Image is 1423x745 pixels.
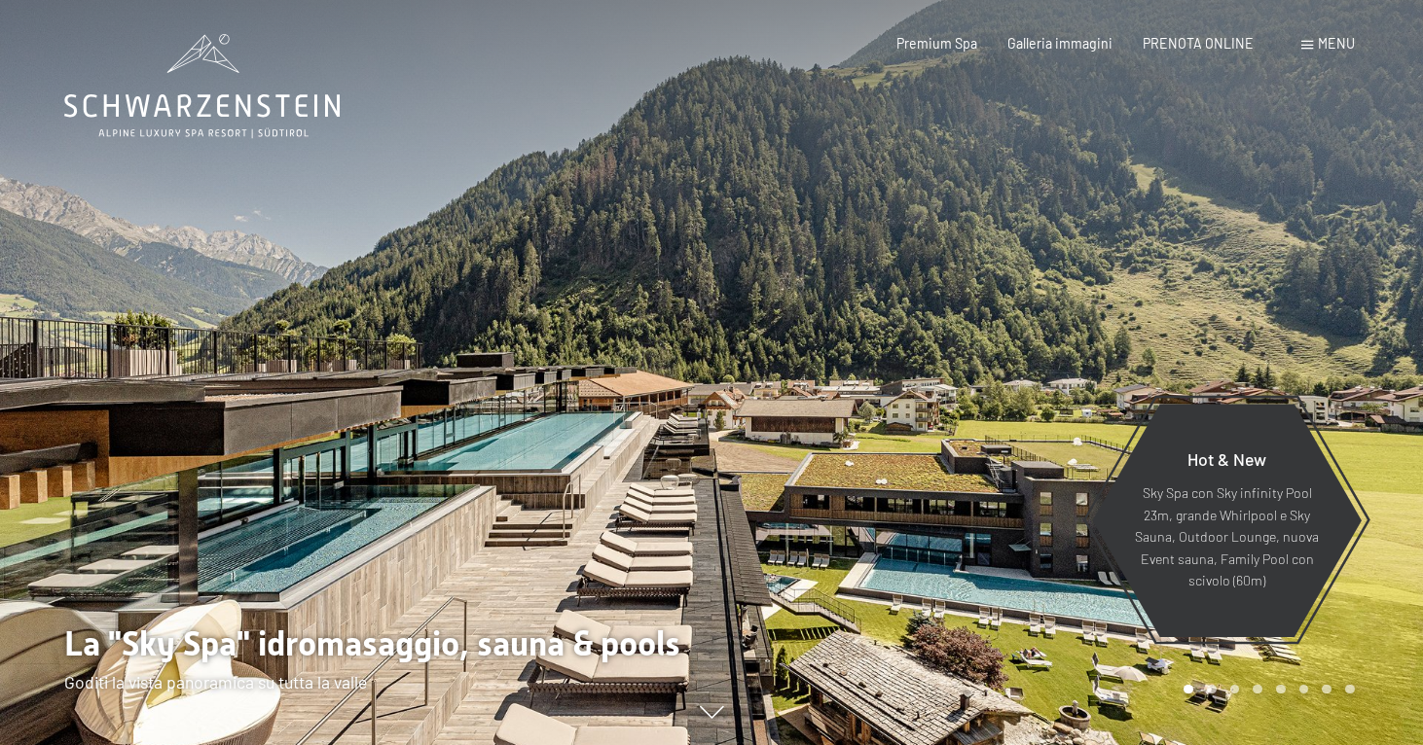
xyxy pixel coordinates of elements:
p: Sky Spa con Sky infinity Pool 23m, grande Whirlpool e Sky Sauna, Outdoor Lounge, nuova Event saun... [1134,482,1320,592]
a: Hot & New Sky Spa con Sky infinity Pool 23m, grande Whirlpool e Sky Sauna, Outdoor Lounge, nuova ... [1091,403,1363,638]
div: Carousel Page 8 [1345,685,1355,694]
a: Premium Spa [896,35,977,52]
div: Carousel Page 6 [1299,685,1309,694]
a: Galleria immagini [1007,35,1113,52]
div: Carousel Page 1 (Current Slide) [1184,685,1193,694]
div: Carousel Page 4 [1253,685,1262,694]
div: Carousel Page 2 [1207,685,1217,694]
div: Carousel Page 3 [1230,685,1240,694]
div: Carousel Pagination [1177,685,1354,694]
span: Menu [1318,35,1355,52]
span: Hot & New [1187,448,1266,470]
div: Carousel Page 5 [1276,685,1286,694]
div: Carousel Page 7 [1322,685,1332,694]
a: PRENOTA ONLINE [1143,35,1254,52]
